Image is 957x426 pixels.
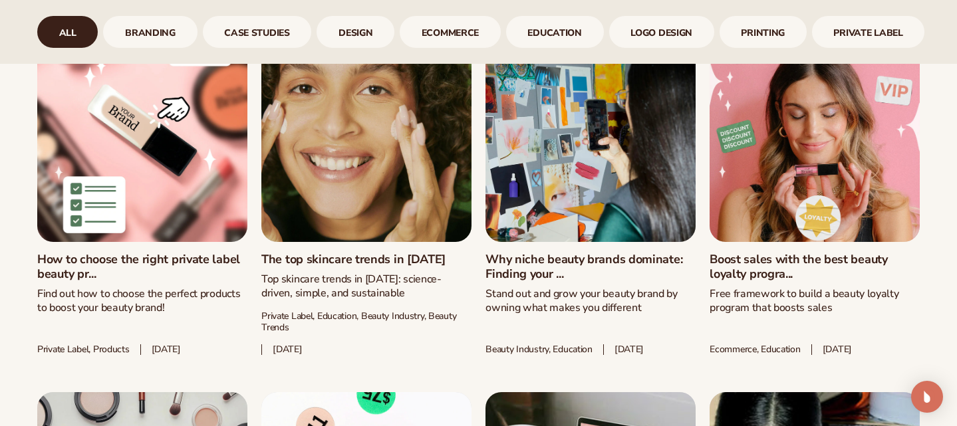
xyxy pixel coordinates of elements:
[400,16,501,48] div: 5 / 9
[37,16,98,48] a: All
[720,16,807,48] div: 8 / 9
[317,16,394,48] a: design
[720,16,807,48] a: printing
[103,16,197,48] a: branding
[812,16,925,48] div: 9 / 9
[485,344,593,356] span: Beauty Industry, Education
[609,16,714,48] div: 7 / 9
[911,381,943,413] div: Open Intercom Messenger
[506,16,604,48] a: Education
[609,16,714,48] a: logo design
[103,16,197,48] div: 2 / 9
[710,344,800,356] span: Ecommerce, Education
[203,16,312,48] div: 3 / 9
[203,16,312,48] a: case studies
[506,16,604,48] div: 6 / 9
[710,253,920,281] a: Boost sales with the best beauty loyalty progra...
[485,253,696,281] a: Why niche beauty brands dominate: Finding your ...
[261,253,472,267] a: The top skincare trends in [DATE]
[317,16,394,48] div: 4 / 9
[37,253,247,281] a: How to choose the right private label beauty pr...
[400,16,501,48] a: ecommerce
[812,16,925,48] a: Private Label
[37,344,130,356] span: Private Label, Products
[37,16,98,48] div: 1 / 9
